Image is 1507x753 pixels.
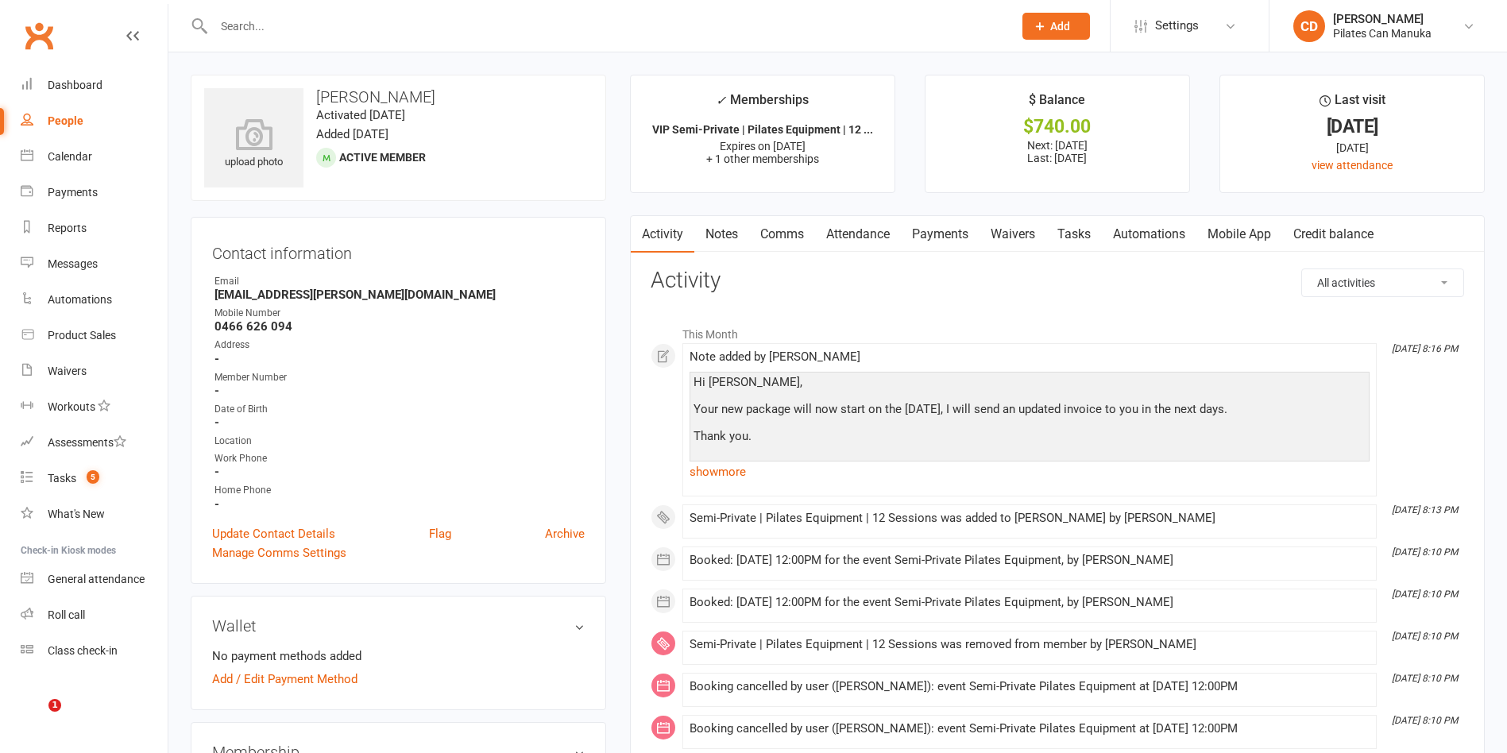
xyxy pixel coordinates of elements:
[21,496,168,532] a: What's New
[212,543,346,562] a: Manage Comms Settings
[316,127,388,141] time: Added [DATE]
[48,186,98,199] div: Payments
[21,282,168,318] a: Automations
[1050,20,1070,33] span: Add
[209,15,1002,37] input: Search...
[21,210,168,246] a: Reports
[1196,216,1282,253] a: Mobile App
[214,384,585,398] strong: -
[1235,118,1470,135] div: [DATE]
[21,461,168,496] a: Tasks 5
[214,352,585,366] strong: -
[1392,715,1458,726] i: [DATE] 8:10 PM
[214,274,585,289] div: Email
[48,508,105,520] div: What's New
[690,512,1370,525] div: Semi-Private | Pilates Equipment | 12 Sessions was added to [PERSON_NAME] by [PERSON_NAME]
[690,680,1370,693] div: Booking cancelled by user ([PERSON_NAME]): event Semi-Private Pilates Equipment at [DATE] 12:00PM
[690,350,1370,364] div: Note added by [PERSON_NAME]
[21,103,168,139] a: People
[651,318,1464,343] li: This Month
[48,329,116,342] div: Product Sales
[214,370,585,385] div: Member Number
[1312,159,1393,172] a: view attendance
[706,153,819,165] span: + 1 other memberships
[48,573,145,585] div: General attendance
[716,90,809,119] div: Memberships
[980,216,1046,253] a: Waivers
[212,670,357,689] a: Add / Edit Payment Method
[48,644,118,657] div: Class check-in
[48,699,61,712] span: 1
[1046,216,1102,253] a: Tasks
[214,402,585,417] div: Date of Birth
[214,434,585,449] div: Location
[1392,673,1458,684] i: [DATE] 8:10 PM
[214,465,585,479] strong: -
[87,470,99,484] span: 5
[1282,216,1385,253] a: Credit balance
[48,400,95,413] div: Workouts
[214,288,585,302] strong: [EMAIL_ADDRESS][PERSON_NAME][DOMAIN_NAME]
[690,596,1370,609] div: Booked: [DATE] 12:00PM for the event Semi-Private Pilates Equipment, by [PERSON_NAME]
[1155,8,1199,44] span: Settings
[16,699,54,737] iframe: Intercom live chat
[204,88,593,106] h3: [PERSON_NAME]
[48,114,83,127] div: People
[204,118,303,171] div: upload photo
[48,293,112,306] div: Automations
[940,118,1175,135] div: $740.00
[214,306,585,321] div: Mobile Number
[21,139,168,175] a: Calendar
[749,216,815,253] a: Comms
[720,140,806,153] span: Expires on [DATE]
[1102,216,1196,253] a: Automations
[1293,10,1325,42] div: CD
[212,617,585,635] h3: Wallet
[21,633,168,669] a: Class kiosk mode
[21,318,168,353] a: Product Sales
[1235,139,1470,156] div: [DATE]
[48,365,87,377] div: Waivers
[694,216,749,253] a: Notes
[1029,90,1085,118] div: $ Balance
[214,451,585,466] div: Work Phone
[21,246,168,282] a: Messages
[1392,589,1458,600] i: [DATE] 8:10 PM
[1022,13,1090,40] button: Add
[1392,504,1458,516] i: [DATE] 8:13 PM
[690,638,1370,651] div: Semi-Private | Pilates Equipment | 12 Sessions was removed from member by [PERSON_NAME]
[212,524,335,543] a: Update Contact Details
[1333,12,1432,26] div: [PERSON_NAME]
[545,524,585,543] a: Archive
[631,216,694,253] a: Activity
[1333,26,1432,41] div: Pilates Can Manuka
[1392,546,1458,558] i: [DATE] 8:10 PM
[690,554,1370,567] div: Booked: [DATE] 12:00PM for the event Semi-Private Pilates Equipment, by [PERSON_NAME]
[1392,631,1458,642] i: [DATE] 8:10 PM
[815,216,901,253] a: Attendance
[214,483,585,498] div: Home Phone
[48,472,76,485] div: Tasks
[1392,343,1458,354] i: [DATE] 8:16 PM
[214,415,585,430] strong: -
[48,608,85,621] div: Roll call
[716,93,726,108] i: ✓
[214,319,585,334] strong: 0466 626 094
[214,497,585,512] strong: -
[21,425,168,461] a: Assessments
[429,524,451,543] a: Flag
[214,338,585,353] div: Address
[1320,90,1385,118] div: Last visit
[940,139,1175,164] p: Next: [DATE] Last: [DATE]
[316,108,405,122] time: Activated [DATE]
[48,436,126,449] div: Assessments
[690,722,1370,736] div: Booking cancelled by user ([PERSON_NAME]): event Semi-Private Pilates Equipment at [DATE] 12:00PM
[48,257,98,270] div: Messages
[339,151,426,164] span: Active member
[48,222,87,234] div: Reports
[652,123,873,136] strong: VIP Semi-Private | Pilates Equipment | 12 ...
[21,68,168,103] a: Dashboard
[19,16,59,56] a: Clubworx
[21,389,168,425] a: Workouts
[901,216,980,253] a: Payments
